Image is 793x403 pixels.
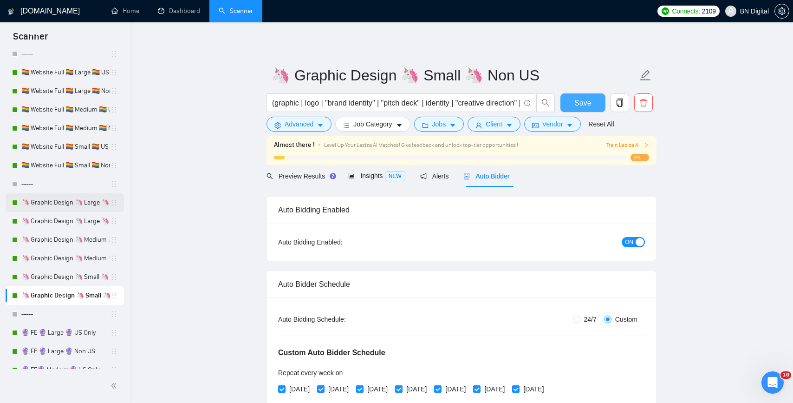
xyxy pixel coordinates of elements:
[324,142,518,148] span: Level Up Your Laziza AI Matches! Give feedback and unlock top-tier opportunities !
[432,119,446,129] span: Jobs
[110,15,129,33] img: Profile image for Viktor
[420,172,449,180] span: Alerts
[348,172,355,179] span: area-chart
[274,140,315,150] span: Almost there !
[8,4,14,19] img: logo
[6,100,124,119] li: 🏳️‍🌈 Website Full 🏳️‍🌈 Medium 🏳️‍🌈 US Only
[13,198,172,225] div: ✅ How To: Connect your agency to [DOMAIN_NAME]
[110,273,117,281] span: holder
[21,119,110,138] a: 🏳️‍🌈 Website Full 🏳️‍🌈 Medium 🏳️‍🌈 Non US
[625,237,633,247] span: ON
[278,237,400,247] div: Auto Bidding Enabled:
[6,193,124,212] li: 🦄 Graphic Design 🦄 Large 🦄 US Only
[524,117,581,132] button: idcardVendorcaret-down
[13,175,172,194] button: Search for help
[13,251,172,269] div: 👑 Laziza AI - Job Pre-Qualification
[396,122,403,129] span: caret-down
[486,119,502,129] span: Client
[6,249,124,268] li: 🦄 Graphic Design 🦄 Medium 🦄 Non US
[158,7,200,15] a: dashboardDashboard
[21,100,110,119] a: 🏳️‍🌈 Website Full 🏳️‍🌈 Medium 🏳️‍🌈 US Only
[21,82,110,100] a: 🏳️‍🌈 Website Full 🏳️‍🌈 Large 🏳️‍🌈 Non US
[348,172,405,179] span: Insights
[123,313,137,320] span: Help
[19,228,156,248] div: 🔠 GigRadar Search Syntax: Query Operators for Optimized Job Searches
[149,290,186,327] button: Tasks
[21,324,110,342] a: 🔮 FE 🔮 Large 🔮 US Only
[219,7,253,15] a: searchScanner
[761,371,784,394] iframe: To enrich screen reader interactions, please activate Accessibility in Grammarly extension settings
[21,156,110,175] a: 🏳️‍🌈 Website Full 🏳️‍🌈 Small 🏳️‍🌈 Non US
[335,117,410,132] button: barsJob Categorycaret-down
[606,141,649,150] button: Train Laziza AI
[278,369,343,377] span: Repeat every week on
[110,143,117,151] span: holder
[158,313,176,320] span: Tasks
[266,173,273,179] span: search
[21,63,110,82] a: 🏳️‍🌈 Website Full 🏳️‍🌈 Large 🏳️‍🌈 US Only
[414,117,464,132] button: folderJobscaret-down
[278,271,645,297] div: Auto Bidder Schedule
[536,93,555,112] button: search
[19,149,156,159] div: Ask a question
[6,63,124,82] li: 🏳️‍🌈 Website Full 🏳️‍🌈 Large 🏳️‍🌈 US Only
[580,314,600,324] span: 24/7
[6,361,124,379] li: 🔮 FE🔮 Medium🔮 US Only
[532,122,539,129] span: idcard
[329,172,337,180] div: Tooltip anchor
[566,122,573,129] span: caret-down
[266,172,333,180] span: Preview Results
[449,122,456,129] span: caret-down
[278,197,645,223] div: Auto Bidding Enabled
[6,342,124,361] li: 🔮 FE 🔮 Large 🔮 Non US
[6,305,124,324] li: -----
[110,199,117,206] span: holder
[634,93,653,112] button: delete
[542,119,563,129] span: Vendor
[82,313,104,320] span: Tickets
[422,122,429,129] span: folder
[6,324,124,342] li: 🔮 FE 🔮 Large 🔮 US Only
[8,313,29,320] span: Home
[317,122,324,129] span: caret-down
[662,7,669,15] img: upwork-logo.png
[560,93,605,112] button: Save
[19,113,167,129] p: How can we help?
[635,99,652,107] span: delete
[110,329,117,337] span: holder
[21,342,110,361] a: 🔮 FE 🔮 Large 🔮 Non US
[21,249,110,268] a: 🦄 Graphic Design 🦄 Medium 🦄 Non US
[110,311,117,318] span: holder
[128,15,147,33] img: Profile image for Dima
[6,156,124,175] li: 🏳️‍🌈 Website Full 🏳️‍🌈 Small 🏳️‍🌈 Non US
[21,45,110,63] a: -----
[21,268,110,286] a: 🦄 Graphic Design 🦄 Small 🦄 US Only
[110,236,117,244] span: holder
[775,7,789,15] span: setting
[506,122,513,129] span: caret-down
[110,255,117,262] span: holder
[6,175,124,193] li: -----
[110,69,117,76] span: holder
[6,45,124,63] li: -----
[110,348,117,355] span: holder
[588,119,614,129] a: Reset All
[6,231,124,249] li: 🦄 Graphic Design 🦄 Medium 🦄 US Only
[6,286,124,305] li: 🦄 Graphic Design 🦄 Small 🦄 Non US
[272,64,637,87] input: Scanner name...
[630,154,649,161] span: 3%
[520,384,547,394] span: [DATE]
[110,218,117,225] span: holder
[278,347,385,358] h5: Custom Auto Bidder Schedule
[110,180,117,188] span: holder
[74,290,111,327] button: Tickets
[611,314,641,324] span: Custom
[266,117,331,132] button: settingAdvancedcaret-down
[468,117,520,132] button: userClientcaret-down
[21,361,110,379] a: 🔮 FE🔮 Medium🔮 US Only
[110,366,117,374] span: holder
[6,30,55,49] span: Scanner
[21,138,110,156] a: 🏳️‍🌈 Website Full 🏳️‍🌈 Small 🏳️‍🌈 US Only
[111,290,149,327] button: Help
